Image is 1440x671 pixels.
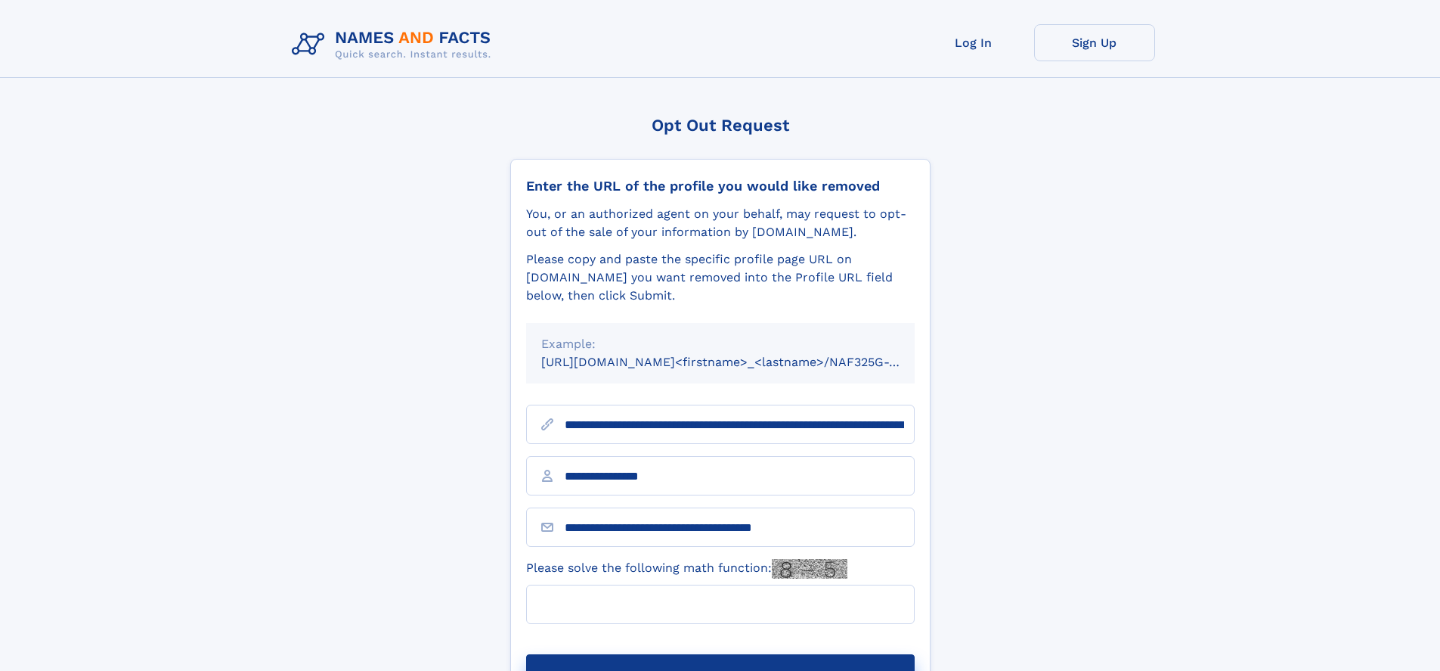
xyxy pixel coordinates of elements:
[526,205,915,241] div: You, or an authorized agent on your behalf, may request to opt-out of the sale of your informatio...
[526,250,915,305] div: Please copy and paste the specific profile page URL on [DOMAIN_NAME] you want removed into the Pr...
[526,178,915,194] div: Enter the URL of the profile you would like removed
[541,335,900,353] div: Example:
[913,24,1034,61] a: Log In
[1034,24,1155,61] a: Sign Up
[286,24,503,65] img: Logo Names and Facts
[526,559,847,579] label: Please solve the following math function:
[541,355,943,369] small: [URL][DOMAIN_NAME]<firstname>_<lastname>/NAF325G-xxxxxxxx
[510,116,931,135] div: Opt Out Request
